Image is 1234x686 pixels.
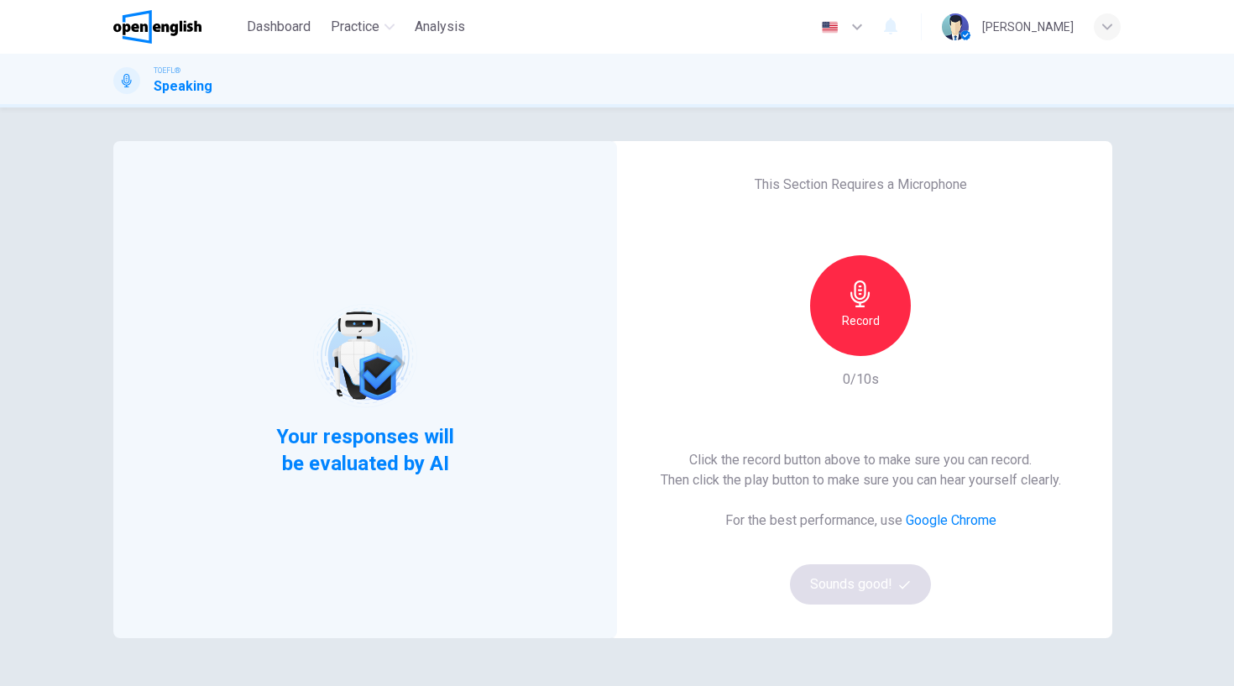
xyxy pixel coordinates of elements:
span: TOEFL® [154,65,180,76]
span: Dashboard [247,17,311,37]
a: OpenEnglish logo [113,10,240,44]
button: Practice [324,12,401,42]
a: Google Chrome [906,512,996,528]
img: robot icon [311,302,418,409]
h6: Record [842,311,880,331]
button: Dashboard [240,12,317,42]
h6: For the best performance, use [725,511,996,531]
button: Record [810,255,911,356]
h6: 0/10s [843,369,879,390]
h6: Click the record button above to make sure you can record. Then click the play button to make sur... [661,450,1061,490]
h1: Speaking [154,76,212,97]
span: Practice [331,17,379,37]
img: OpenEnglish logo [113,10,201,44]
img: Profile picture [942,13,969,40]
button: Analysis [408,12,472,42]
span: Your responses will be evaluated by AI [264,423,468,477]
span: Analysis [415,17,465,37]
h6: This Section Requires a Microphone [755,175,967,195]
img: en [819,21,840,34]
div: [PERSON_NAME] [982,17,1074,37]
